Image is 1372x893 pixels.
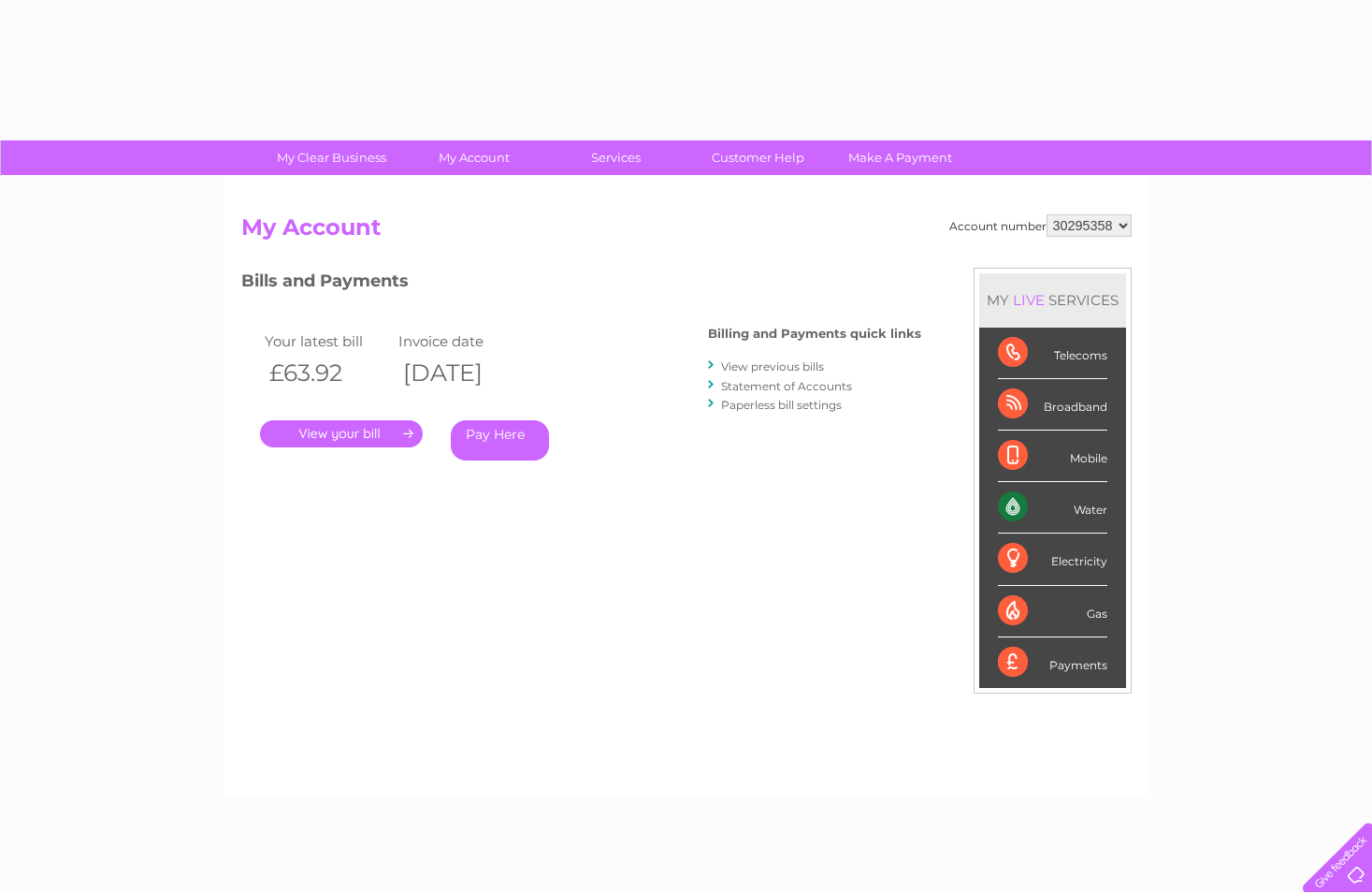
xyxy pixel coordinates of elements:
[394,329,528,354] td: Invoice date
[979,273,1126,327] div: MY SERVICES
[708,327,921,341] h4: Billing and Payments quick links
[998,586,1107,637] div: Gas
[241,268,921,300] h3: Bills and Payments
[998,328,1107,379] div: Telecoms
[998,379,1107,431] div: Broadband
[260,354,395,392] th: £63.92
[451,420,549,461] a: Pay Here
[397,140,551,175] a: My Account
[998,482,1107,534] div: Water
[721,359,824,373] a: View previous bills
[721,398,842,412] a: Paperless bill settings
[998,637,1107,688] div: Payments
[539,140,693,175] a: Services
[260,420,423,447] a: .
[254,140,409,175] a: My Clear Business
[260,329,395,354] td: Your latest bill
[721,379,852,393] a: Statement of Accounts
[998,431,1107,482] div: Mobile
[681,140,835,175] a: Customer Help
[394,354,528,392] th: [DATE]
[823,140,977,175] a: Make A Payment
[1009,291,1048,309] div: LIVE
[949,214,1132,237] div: Account number
[241,214,1132,250] h2: My Account
[998,534,1107,585] div: Electricity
